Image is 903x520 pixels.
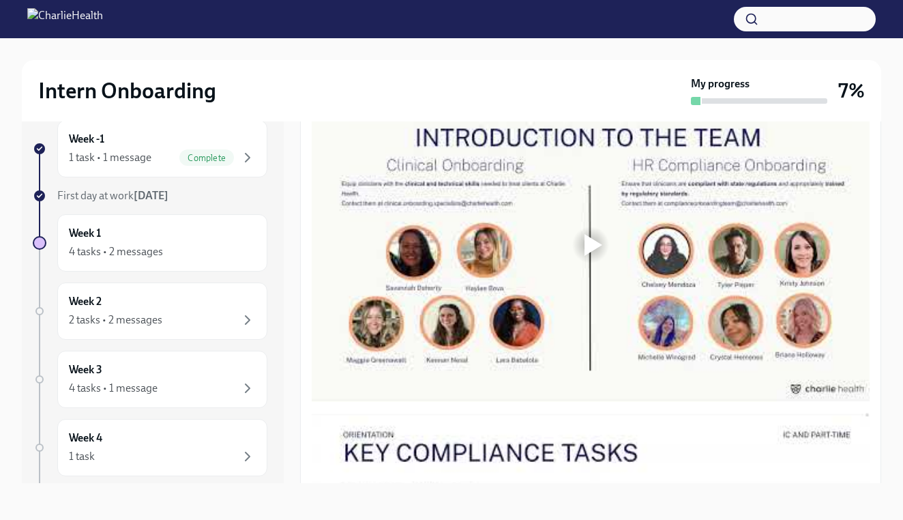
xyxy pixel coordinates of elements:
h2: Intern Onboarding [38,77,216,104]
h3: 7% [838,78,865,103]
h6: Week -1 [69,132,104,147]
div: 2 tasks • 2 messages [69,313,162,328]
strong: [DATE] [134,189,168,202]
a: First day at work[DATE] [33,188,267,203]
h6: Week 1 [69,226,101,241]
a: Week 41 task [33,419,267,476]
img: CharlieHealth [27,8,103,30]
span: Complete [179,153,234,163]
div: 1 task [69,449,95,464]
a: Week 14 tasks • 2 messages [33,214,267,272]
a: Week 34 tasks • 1 message [33,351,267,408]
a: Week -11 task • 1 messageComplete [33,120,267,177]
div: 4 tasks • 2 messages [69,244,163,259]
h6: Week 2 [69,294,102,309]
a: Week 22 tasks • 2 messages [33,283,267,340]
h6: Week 4 [69,431,102,446]
div: 4 tasks • 1 message [69,381,158,396]
span: First day at work [57,189,168,202]
strong: My progress [691,76,750,91]
h6: Week 3 [69,362,102,377]
div: 1 task • 1 message [69,150,151,165]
